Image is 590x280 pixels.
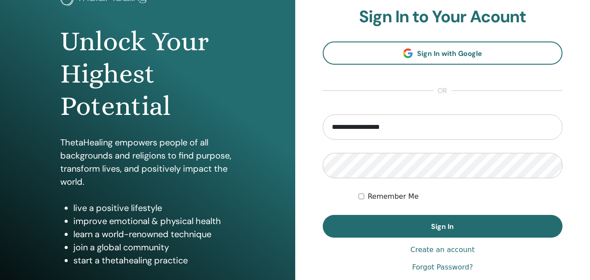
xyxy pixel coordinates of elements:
[73,201,235,214] li: live a positive lifestyle
[60,136,235,188] p: ThetaHealing empowers people of all backgrounds and religions to find purpose, transform lives, a...
[368,191,419,202] label: Remember Me
[323,41,563,65] a: Sign In with Google
[73,228,235,241] li: learn a world-renowned technique
[411,245,475,255] a: Create an account
[73,214,235,228] li: improve emotional & physical health
[73,241,235,254] li: join a global community
[73,254,235,267] li: start a thetahealing practice
[323,7,563,27] h2: Sign In to Your Acount
[60,25,235,123] h1: Unlock Your Highest Potential
[323,215,563,238] button: Sign In
[431,222,454,231] span: Sign In
[412,262,473,273] a: Forgot Password?
[433,86,452,96] span: or
[417,49,482,58] span: Sign In with Google
[359,191,562,202] div: Keep me authenticated indefinitely or until I manually logout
